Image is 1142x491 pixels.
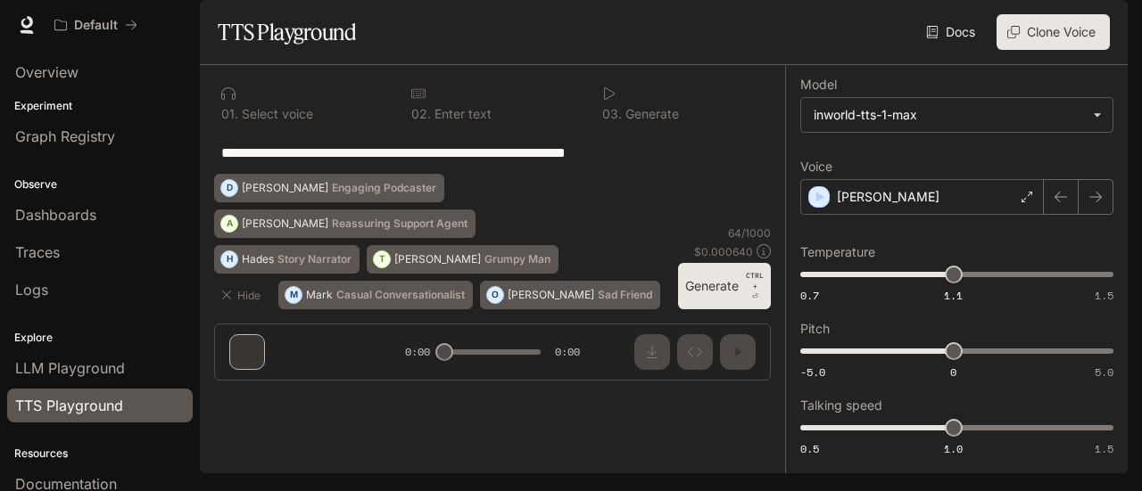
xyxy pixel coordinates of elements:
button: Clone Voice [997,14,1110,50]
p: Talking speed [800,399,882,412]
div: H [221,245,237,274]
p: Mark [306,290,333,300]
a: Docs [923,14,982,50]
p: Voice [800,160,832,173]
div: O [487,281,503,309]
span: 1.5 [1095,288,1113,303]
button: All workspaces [46,7,145,43]
p: 64 / 1000 [728,225,771,241]
div: M [285,281,302,309]
p: Temperature [800,246,875,258]
p: Generate [622,108,679,120]
button: GenerateCTRL +⏎ [678,263,771,309]
span: 1.0 [944,441,963,456]
span: 1.5 [1095,441,1113,456]
div: inworld-tts-1-max [801,98,1113,132]
button: HHadesStory Narrator [214,245,360,274]
p: 0 2 . [411,108,431,120]
span: 0.5 [800,441,819,456]
p: Model [800,78,837,91]
p: Grumpy Man [484,254,550,265]
button: MMarkCasual Conversationalist [278,281,473,309]
button: A[PERSON_NAME]Reassuring Support Agent [214,209,476,238]
button: T[PERSON_NAME]Grumpy Man [367,245,559,274]
div: A [221,209,237,238]
p: 0 3 . [602,108,622,120]
p: ⏎ [746,270,764,302]
div: inworld-tts-1-max [814,106,1084,124]
p: Pitch [800,323,830,335]
p: Default [74,18,118,33]
p: Hades [242,254,274,265]
button: D[PERSON_NAME]Engaging Podcaster [214,174,444,202]
button: Hide [214,281,271,309]
p: Engaging Podcaster [332,183,436,193]
div: T [374,245,390,274]
p: [PERSON_NAME] [242,183,328,193]
p: Sad Friend [598,290,652,300]
h1: TTS Playground [218,14,356,50]
p: Casual Conversationalist [336,290,465,300]
p: [PERSON_NAME] [242,218,328,229]
span: -5.0 [800,364,825,380]
div: D [221,174,237,202]
p: 0 1 . [221,108,238,120]
p: [PERSON_NAME] [837,188,939,206]
p: Select voice [238,108,313,120]
span: 5.0 [1095,364,1113,380]
span: 0 [950,364,956,380]
p: [PERSON_NAME] [508,290,594,300]
p: Enter text [431,108,492,120]
p: Story Narrator [277,254,352,265]
span: 1.1 [944,288,963,303]
button: O[PERSON_NAME]Sad Friend [480,281,660,309]
p: Reassuring Support Agent [332,218,468,229]
p: [PERSON_NAME] [394,254,481,265]
p: CTRL + [746,270,764,291]
span: 0.7 [800,288,819,303]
